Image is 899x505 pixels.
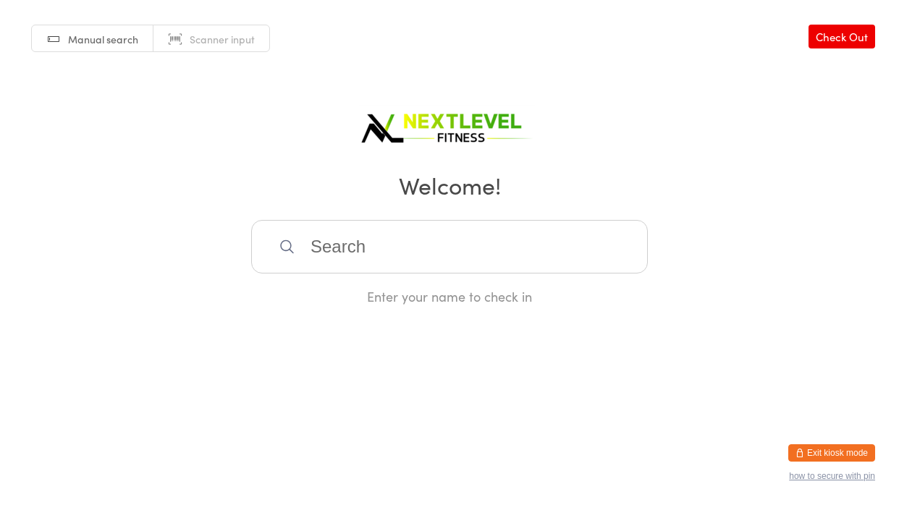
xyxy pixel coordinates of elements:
[251,220,648,273] input: Search
[251,287,648,305] div: Enter your name to check in
[789,471,875,481] button: how to secure with pin
[809,25,875,48] a: Check Out
[14,169,885,201] h2: Welcome!
[359,101,540,148] img: Next Level Fitness
[190,32,255,46] span: Scanner input
[68,32,138,46] span: Manual search
[788,444,875,462] button: Exit kiosk mode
